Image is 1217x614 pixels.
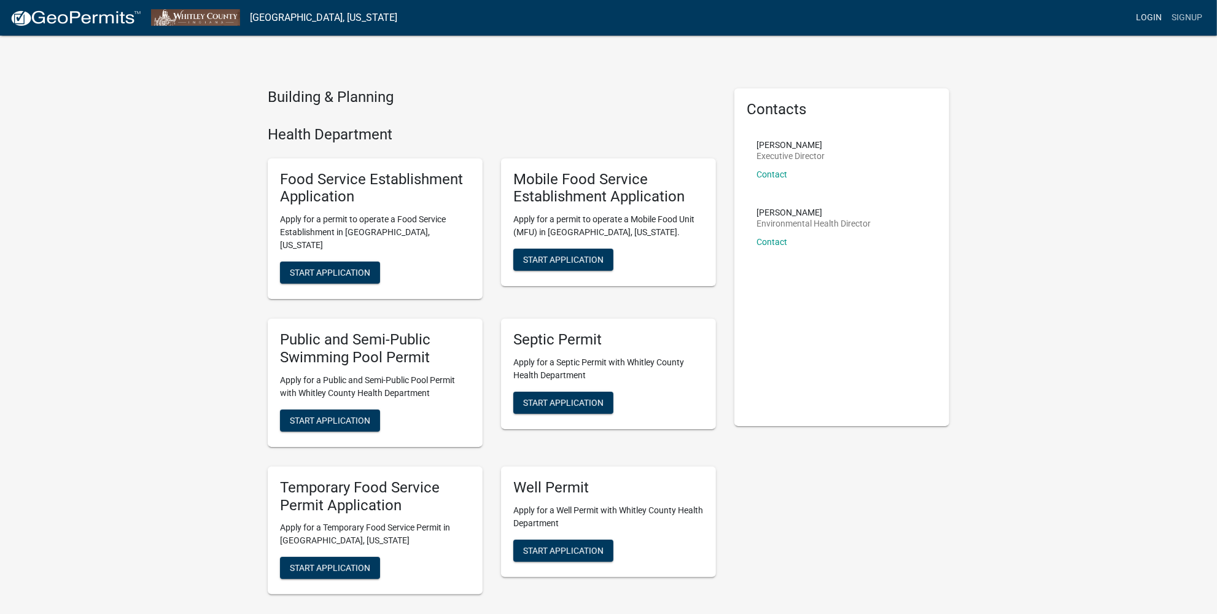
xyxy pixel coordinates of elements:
[250,7,397,28] a: [GEOGRAPHIC_DATA], [US_STATE]
[513,213,704,239] p: Apply for a permit to operate a Mobile Food Unit (MFU) in [GEOGRAPHIC_DATA], [US_STATE].
[1131,6,1167,29] a: Login
[513,171,704,206] h5: Mobile Food Service Establishment Application
[513,392,613,414] button: Start Application
[756,237,787,247] a: Contact
[513,249,613,271] button: Start Application
[756,152,825,160] p: Executive Director
[756,141,825,149] p: [PERSON_NAME]
[280,479,470,515] h5: Temporary Food Service Permit Application
[280,213,470,252] p: Apply for a permit to operate a Food Service Establishment in [GEOGRAPHIC_DATA], [US_STATE]
[290,268,370,278] span: Start Application
[268,126,716,144] h4: Health Department
[513,504,704,530] p: Apply for a Well Permit with Whitley County Health Department
[513,356,704,382] p: Apply for a Septic Permit with Whitley County Health Department
[756,208,871,217] p: [PERSON_NAME]
[523,397,604,407] span: Start Application
[280,410,380,432] button: Start Application
[151,9,240,26] img: Whitley County, Indiana
[756,219,871,228] p: Environmental Health Director
[513,331,704,349] h5: Septic Permit
[280,521,470,547] p: Apply for a Temporary Food Service Permit in [GEOGRAPHIC_DATA], [US_STATE]
[280,557,380,579] button: Start Application
[747,101,937,119] h5: Contacts
[1167,6,1207,29] a: Signup
[513,540,613,562] button: Start Application
[523,545,604,555] span: Start Application
[523,255,604,265] span: Start Application
[280,171,470,206] h5: Food Service Establishment Application
[290,415,370,425] span: Start Application
[280,374,470,400] p: Apply for a Public and Semi-Public Pool Permit with Whitley County Health Department
[756,169,787,179] a: Contact
[513,479,704,497] h5: Well Permit
[280,331,470,367] h5: Public and Semi-Public Swimming Pool Permit
[280,262,380,284] button: Start Application
[268,88,716,106] h4: Building & Planning
[290,563,370,573] span: Start Application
